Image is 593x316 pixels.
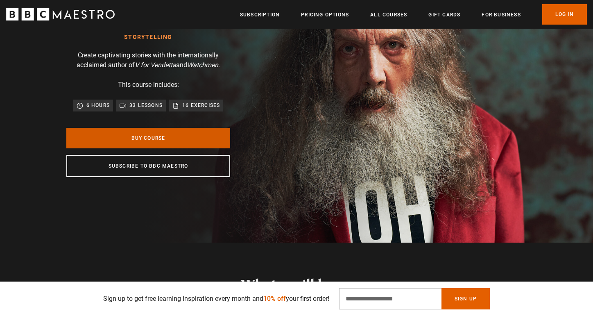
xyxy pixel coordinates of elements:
svg: BBC Maestro [6,8,115,20]
i: V for Vendetta [135,61,176,69]
a: Log In [542,4,587,25]
p: Sign up to get free learning inspiration every month and your first order! [103,294,329,304]
h2: What you'll learn [138,275,455,293]
p: 6 hours [86,101,110,109]
a: For business [482,11,521,19]
a: Buy Course [66,128,230,148]
button: Sign Up [441,288,490,309]
a: All Courses [370,11,407,19]
p: Create captivating stories with the internationally acclaimed author of and . [66,50,230,70]
p: 16 exercises [182,101,220,109]
p: 33 lessons [129,101,163,109]
p: This course includes: [118,80,179,90]
a: Subscription [240,11,280,19]
i: Watchmen [187,61,218,69]
nav: Primary [240,4,587,25]
span: 10% off [263,295,286,302]
a: Gift Cards [428,11,460,19]
a: Subscribe to BBC Maestro [66,155,230,177]
a: Pricing Options [301,11,349,19]
h1: Storytelling [75,34,222,41]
